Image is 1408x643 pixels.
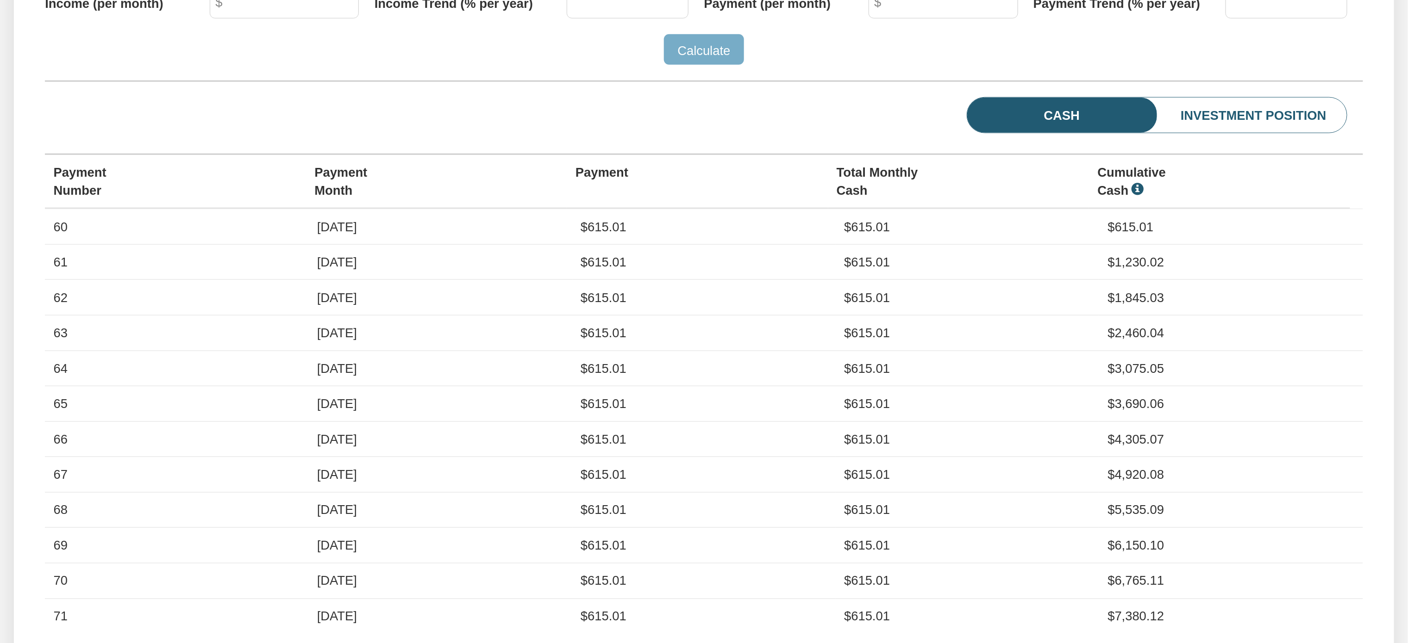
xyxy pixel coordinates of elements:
[45,457,308,492] td: 67
[836,315,1099,351] td: $615.01
[45,386,308,421] td: 65
[1104,98,1347,133] li: Investment Position
[45,351,308,386] td: 64
[836,244,1099,279] td: $615.01
[1099,599,1363,634] td: $7,380.12
[309,280,572,315] td: [DATE]
[567,155,828,209] th: Payment
[581,609,626,624] span: $615.01
[1099,351,1363,386] td: $3,075.05
[581,220,626,234] span: $615.01
[309,457,572,492] td: [DATE]
[581,326,626,340] span: $615.01
[1099,421,1363,457] td: $4,305.07
[309,209,572,244] td: [DATE]
[581,396,626,411] span: $615.01
[45,421,308,457] td: 66
[309,599,572,634] td: [DATE]
[1099,492,1363,527] td: $5,535.09
[309,315,572,351] td: [DATE]
[1099,457,1363,492] td: $4,920.08
[45,280,308,315] td: 62
[309,528,572,563] td: [DATE]
[1099,280,1363,315] td: $1,845.03
[967,98,1101,133] li: Cash
[1099,528,1363,563] td: $6,150.10
[306,155,567,209] th: Payment Month
[581,467,626,482] span: $615.01
[581,255,626,269] span: $615.01
[1099,244,1363,279] td: $1,230.02
[1099,386,1363,421] td: $3,690.06
[836,351,1099,386] td: $615.01
[309,351,572,386] td: [DATE]
[836,528,1099,563] td: $615.01
[309,244,572,279] td: [DATE]
[581,291,626,305] span: $615.01
[45,315,308,351] td: 63
[309,563,572,598] td: [DATE]
[1089,155,1350,209] th: Cumulative Cash
[836,457,1099,492] td: $615.01
[309,386,572,421] td: [DATE]
[309,492,572,527] td: [DATE]
[1099,563,1363,598] td: $6,765.11
[45,209,308,244] td: 60
[836,421,1099,457] td: $615.01
[1099,315,1363,351] td: $2,460.04
[309,421,572,457] td: [DATE]
[836,599,1099,634] td: $615.01
[45,528,308,563] td: 69
[836,209,1099,244] td: $615.01
[45,492,308,527] td: 68
[1099,209,1363,244] td: $615.01
[581,503,626,517] span: $615.01
[581,538,626,553] span: $615.01
[828,155,1089,209] th: Total Monthly Cash
[581,361,626,376] span: $615.01
[45,155,306,209] th: Payment Number
[836,563,1099,598] td: $615.01
[45,244,308,279] td: 61
[581,574,626,588] span: $615.01
[664,34,745,65] input: Calculate
[836,386,1099,421] td: $615.01
[836,280,1099,315] td: $615.01
[836,492,1099,527] td: $615.01
[45,599,308,634] td: 71
[581,432,626,446] span: $615.01
[45,563,308,598] td: 70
